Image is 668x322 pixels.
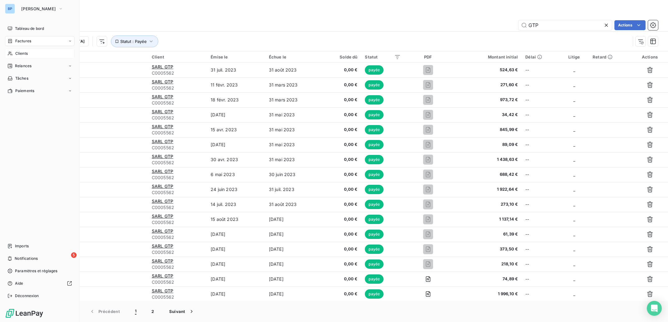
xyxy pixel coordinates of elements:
td: [DATE] [207,137,265,152]
span: SARL GTP [152,154,173,159]
a: Aide [5,278,74,288]
span: 0,00 € [326,97,357,103]
td: -- [522,197,559,212]
td: 18 févr. 2023 [207,92,265,107]
div: Actions [635,54,664,59]
span: _ [573,172,575,177]
span: 1 922,64 € [456,186,518,193]
span: C0005562 [152,234,203,240]
span: C0005562 [152,279,203,285]
td: [DATE] [265,287,322,301]
span: SARL GTP [152,228,173,234]
a: Factures [5,36,74,46]
span: 845,99 € [456,127,518,133]
span: 973,72 € [456,97,518,103]
td: -- [522,63,559,77]
div: Litige [563,54,585,59]
button: 2 [144,305,161,318]
span: Clients [15,51,28,56]
td: [DATE] [265,212,322,227]
button: 1 [127,305,144,318]
input: Rechercher [518,20,612,30]
span: Aide [15,281,23,286]
a: Clients [5,49,74,58]
span: C0005562 [152,204,203,211]
span: C0005562 [152,175,203,181]
td: [DATE] [265,227,322,242]
td: -- [522,92,559,107]
span: 0,00 € [326,186,357,193]
td: 6 mai 2023 [207,167,265,182]
span: 688,42 € [456,171,518,178]
span: SARL GTP [152,273,173,278]
div: BP [5,4,15,14]
span: 1 137,14 € [456,216,518,222]
a: Tâches [5,73,74,83]
td: -- [522,242,559,257]
td: 15 avr. 2023 [207,122,265,137]
span: _ [573,231,575,237]
span: C0005562 [152,100,203,106]
span: _ [573,67,575,72]
a: Paramètres et réglages [5,266,74,276]
td: -- [522,227,559,242]
span: SARL GTP [152,213,173,219]
span: 61,39 € [456,231,518,237]
span: SARL GTP [152,139,173,144]
td: [DATE] [265,272,322,287]
span: 34,42 € [456,112,518,118]
td: [DATE] [207,107,265,122]
td: -- [522,272,559,287]
span: _ [573,97,575,102]
td: 31 août 2023 [265,63,322,77]
span: C0005562 [152,189,203,196]
td: -- [522,107,559,122]
div: Retard [593,54,628,59]
td: [DATE] [207,272,265,287]
span: 0,00 € [326,67,357,73]
span: C0005562 [152,264,203,270]
span: 74,89 € [456,276,518,282]
span: 0,00 € [326,82,357,88]
span: C0005562 [152,70,203,76]
span: _ [573,127,575,132]
span: payée [365,170,384,179]
span: 0,00 € [326,216,357,222]
td: [DATE] [207,227,265,242]
span: payée [365,245,384,254]
td: 31 mai 2023 [265,137,322,152]
span: 0,00 € [326,231,357,237]
span: payée [365,95,384,105]
span: payée [365,185,384,194]
span: [PERSON_NAME] [21,6,56,11]
span: 524,63 € [456,67,518,73]
span: SARL GTP [152,94,173,99]
span: _ [573,246,575,252]
span: 0,00 € [326,276,357,282]
span: C0005562 [152,85,203,91]
td: -- [522,152,559,167]
span: 0,00 € [326,246,357,252]
td: 31 juil. 2023 [265,182,322,197]
td: -- [522,122,559,137]
span: C0005562 [152,145,203,151]
div: PDF [408,54,448,59]
td: 11 févr. 2023 [207,77,265,92]
button: Actions [614,20,646,30]
span: payée [365,230,384,239]
div: Solde dû [326,54,357,59]
span: Paiements [15,88,34,94]
td: 30 juin 2023 [265,167,322,182]
div: Délai [525,54,556,59]
span: 273,10 € [456,201,518,208]
a: Imports [5,241,74,251]
td: 14 juil. 2023 [207,197,265,212]
span: 0,00 € [326,112,357,118]
span: SARL GTP [152,169,173,174]
td: [DATE] [207,257,265,272]
span: payée [365,274,384,284]
div: Montant initial [456,54,518,59]
td: 31 mai 2023 [265,122,322,137]
span: Paramètres et réglages [15,268,57,274]
td: [DATE] [207,287,265,301]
